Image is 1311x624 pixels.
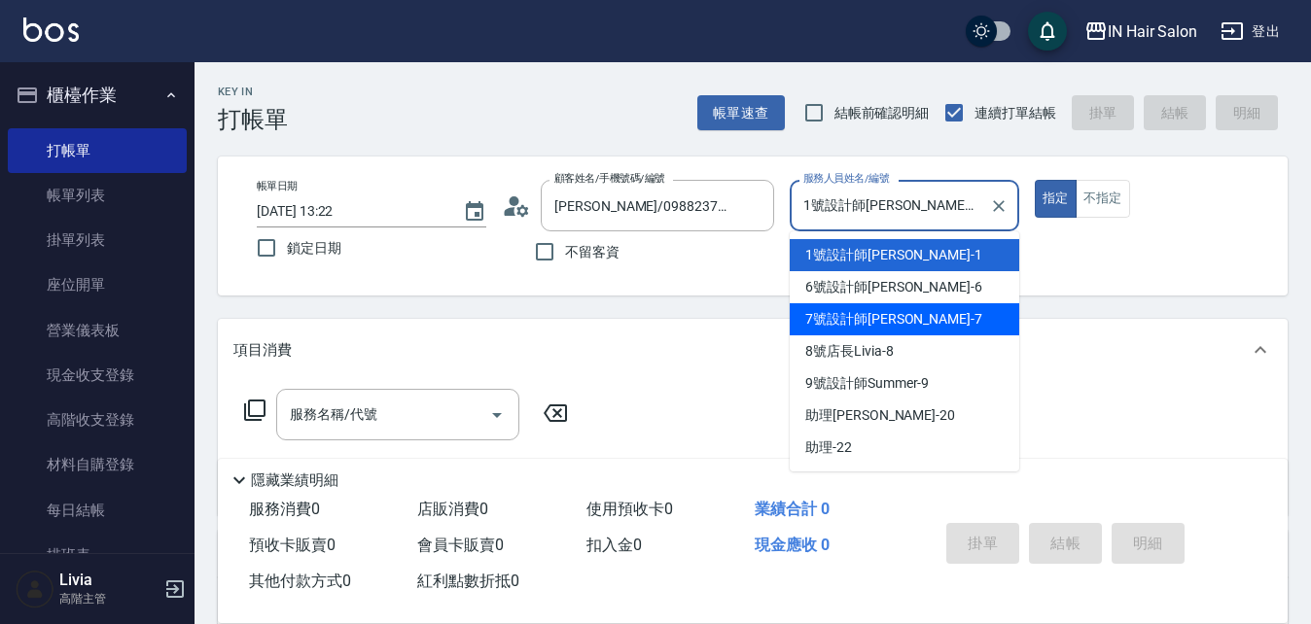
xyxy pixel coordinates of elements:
[554,171,665,186] label: 顧客姓名/手機號碼/編號
[218,106,288,133] h3: 打帳單
[8,128,187,173] a: 打帳單
[417,572,519,590] span: 紅利點數折抵 0
[451,189,498,235] button: Choose date, selected date is 2025-08-10
[251,470,338,491] p: 隱藏業績明細
[249,500,320,518] span: 服務消費 0
[805,309,982,329] span: 7號設計師[PERSON_NAME] -7
[8,308,187,353] a: 營業儀表板
[287,238,341,259] span: 鎖定日期
[59,571,159,590] h5: Livia
[1108,19,1197,44] div: IN Hair Salon
[8,533,187,577] a: 排班表
[257,179,298,193] label: 帳單日期
[805,405,955,426] span: 助理[PERSON_NAME] -20
[985,192,1012,220] button: Clear
[8,353,187,398] a: 現金收支登錄
[1035,180,1077,218] button: 指定
[218,86,288,98] h2: Key In
[16,570,54,608] img: Person
[8,262,187,307] a: 座位開單
[805,277,982,297] span: 6號設計師[PERSON_NAME] -6
[59,590,159,607] p: 高階主管
[249,536,336,554] span: 預收卡販賣 0
[249,572,351,590] span: 其他付款方式 0
[417,500,488,518] span: 店販消費 0
[974,103,1056,123] span: 連續打單結帳
[586,536,642,554] span: 扣入金 0
[1076,180,1130,218] button: 不指定
[755,500,830,518] span: 業績合計 0
[805,437,852,458] span: 助理 -22
[697,95,785,131] button: 帳單速查
[233,340,292,361] p: 項目消費
[257,195,443,227] input: YYYY/MM/DD hh:mm
[23,17,79,42] img: Logo
[565,242,620,262] span: 不留客資
[834,103,930,123] span: 結帳前確認明細
[755,536,830,554] span: 現金應收 0
[8,442,187,487] a: 材料自購登錄
[805,341,893,362] span: 8號店長Livia -8
[8,218,187,262] a: 掛單列表
[481,399,513,431] button: Open
[8,488,187,533] a: 每日結帳
[586,500,673,518] span: 使用預收卡 0
[1213,14,1288,50] button: 登出
[417,536,504,554] span: 會員卡販賣 0
[218,319,1288,381] div: 項目消費
[805,373,929,394] span: 9號設計師Summer -9
[1077,12,1205,52] button: IN Hair Salon
[8,173,187,218] a: 帳單列表
[1028,12,1067,51] button: save
[8,398,187,442] a: 高階收支登錄
[8,70,187,121] button: 櫃檯作業
[803,171,889,186] label: 服務人員姓名/編號
[805,245,982,265] span: 1號設計師[PERSON_NAME] -1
